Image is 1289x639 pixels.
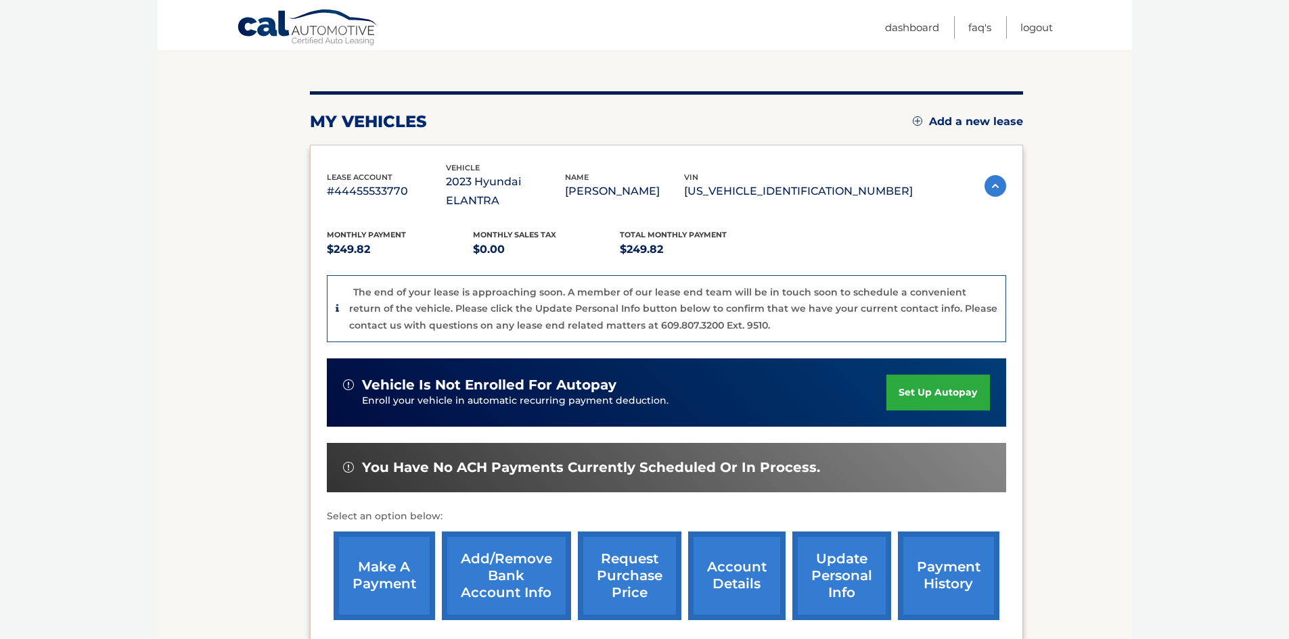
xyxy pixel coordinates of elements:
[565,182,684,201] p: [PERSON_NAME]
[913,115,1023,128] a: Add a new lease
[578,531,681,620] a: request purchase price
[349,286,997,331] p: The end of your lease is approaching soon. A member of our lease end team will be in touch soon t...
[1020,16,1053,39] a: Logout
[885,16,939,39] a: Dashboard
[913,116,922,126] img: add.svg
[620,230,727,239] span: Total Monthly Payment
[343,462,354,473] img: alert-white.svg
[362,394,887,408] p: Enroll your vehicle in automatic recurring payment deduction.
[446,172,565,210] p: 2023 Hyundai ELANTRA
[792,531,891,620] a: update personal info
[327,182,446,201] p: #44455533770
[327,508,1006,525] p: Select an option below:
[327,230,406,239] span: Monthly Payment
[473,240,620,259] p: $0.00
[886,375,989,410] a: set up autopay
[343,379,354,390] img: alert-white.svg
[620,240,767,259] p: $249.82
[968,16,991,39] a: FAQ's
[442,531,571,620] a: Add/Remove bank account info
[310,112,427,132] h2: my vehicles
[565,172,589,182] span: name
[473,230,556,239] span: Monthly sales Tax
[684,172,698,182] span: vin
[446,163,480,172] span: vehicle
[985,175,1006,197] img: accordion-active.svg
[237,9,379,48] a: Cal Automotive
[684,182,913,201] p: [US_VEHICLE_IDENTIFICATION_NUMBER]
[362,459,820,476] span: You have no ACH payments currently scheduled or in process.
[327,240,474,259] p: $249.82
[898,531,999,620] a: payment history
[334,531,435,620] a: make a payment
[362,377,616,394] span: vehicle is not enrolled for autopay
[327,172,392,182] span: lease account
[688,531,786,620] a: account details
